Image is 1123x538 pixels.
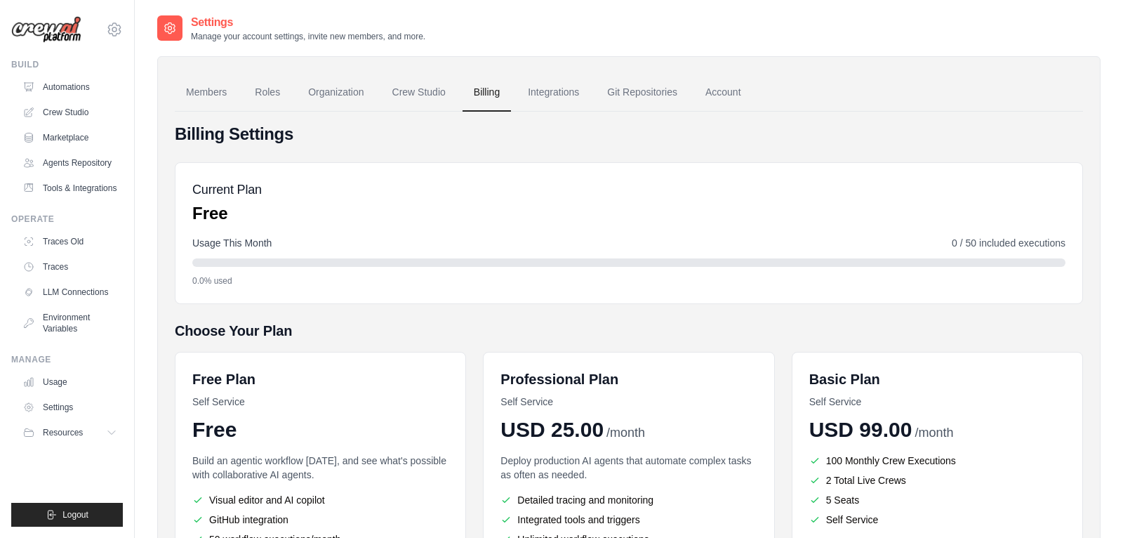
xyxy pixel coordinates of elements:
[694,74,752,112] a: Account
[17,101,123,124] a: Crew Studio
[381,74,457,112] a: Crew Studio
[175,123,1083,145] h4: Billing Settings
[809,473,1065,487] li: 2 Total Live Crews
[809,417,912,442] span: USD 99.00
[191,14,425,31] h2: Settings
[17,177,123,199] a: Tools & Integrations
[500,454,757,482] p: Deploy production AI agents that automate complex tasks as often as needed.
[297,74,375,112] a: Organization
[17,76,123,98] a: Automations
[17,306,123,340] a: Environment Variables
[11,214,123,225] div: Operate
[500,493,757,507] li: Detailed tracing and monitoring
[596,74,689,112] a: Git Repositories
[17,126,123,149] a: Marketplace
[17,230,123,253] a: Traces Old
[500,395,757,409] p: Self Service
[17,371,123,393] a: Usage
[500,369,618,389] h6: Professional Plan
[17,281,123,303] a: LLM Connections
[192,513,448,527] li: GitHub integration
[192,417,448,442] div: Free
[809,369,880,389] h6: Basic Plan
[915,424,953,442] span: /month
[11,16,81,44] img: Logo
[809,493,1065,507] li: 5 Seats
[17,256,123,278] a: Traces
[192,180,262,199] h5: Current Plan
[809,395,1065,409] p: Self Service
[952,236,1065,250] span: 0 / 50 included executions
[809,454,1065,468] li: 100 Monthly Crew Executions
[500,513,757,527] li: Integrated tools and triggers
[809,513,1065,527] li: Self Service
[11,503,123,527] button: Logout
[175,321,1083,341] h5: Choose Your Plan
[517,74,590,112] a: Integrations
[463,74,511,112] a: Billing
[175,74,238,112] a: Members
[606,424,645,442] span: /month
[192,454,448,482] p: Build an agentic workflow [DATE], and see what's possible with collaborative AI agents.
[43,427,83,438] span: Resources
[11,354,123,365] div: Manage
[192,275,232,287] span: 0.0% used
[192,369,255,389] h6: Free Plan
[11,59,123,70] div: Build
[191,31,425,42] p: Manage your account settings, invite new members, and more.
[192,202,262,225] p: Free
[17,421,123,444] button: Resources
[17,152,123,174] a: Agents Repository
[192,493,448,507] li: Visual editor and AI copilot
[192,236,272,250] span: Usage This Month
[62,509,88,520] span: Logout
[192,395,448,409] p: Self Service
[500,417,604,442] span: USD 25.00
[244,74,291,112] a: Roles
[17,396,123,419] a: Settings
